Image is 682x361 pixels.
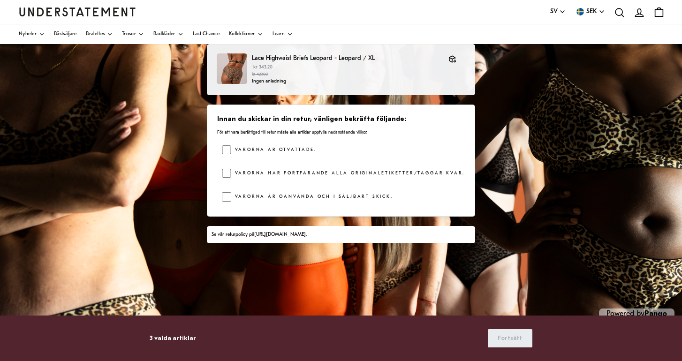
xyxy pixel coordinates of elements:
strike: kr 429.00 [252,72,268,76]
div: Se vår returpolicy på . [212,231,470,239]
h3: Innan du skickar in din retur, vänligen bekräfta följande: [217,115,465,124]
span: Bästsäljare [54,32,76,37]
a: Pango [644,310,667,318]
label: Varorna har fortfarande alla originaletiketter/taggar kvar. [231,169,465,178]
span: Trosor [122,32,136,37]
a: Bralettes [86,24,113,44]
a: Understatement Hemsida [19,8,136,16]
p: kr 343.20 [252,64,439,78]
p: Ingen anledning [252,78,439,85]
p: Powered by [599,308,674,320]
span: Learn [273,32,285,37]
button: SV [550,7,566,17]
a: Trosor [122,24,144,44]
img: LENE-HIW-002_Lace_Highwaist_Briefs_Leopard_1.jpg [217,53,247,84]
a: Badkläder [153,24,183,44]
a: Learn [273,24,293,44]
span: Kollektioner [229,32,255,37]
span: Badkläder [153,32,175,37]
button: SEK [575,7,605,17]
a: Last Chance [193,24,220,44]
a: Bästsäljare [54,24,76,44]
span: Last Chance [193,32,220,37]
span: SEK [586,7,597,17]
p: Lace Highwaist Briefs Leopard - Leopard / XL [252,53,439,63]
a: Nyheter [19,24,45,44]
span: SV [550,7,558,17]
label: Varorna är oanvända och i säljbart skick. [231,192,393,202]
p: För att vara berättigad till retur måste alla artiklar uppfylla nedanstående villkor. [217,129,465,135]
a: [URL][DOMAIN_NAME] [254,232,306,237]
label: Varorna är otvättade. [231,145,317,155]
span: Bralettes [86,32,105,37]
a: Kollektioner [229,24,263,44]
span: Nyheter [19,32,37,37]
